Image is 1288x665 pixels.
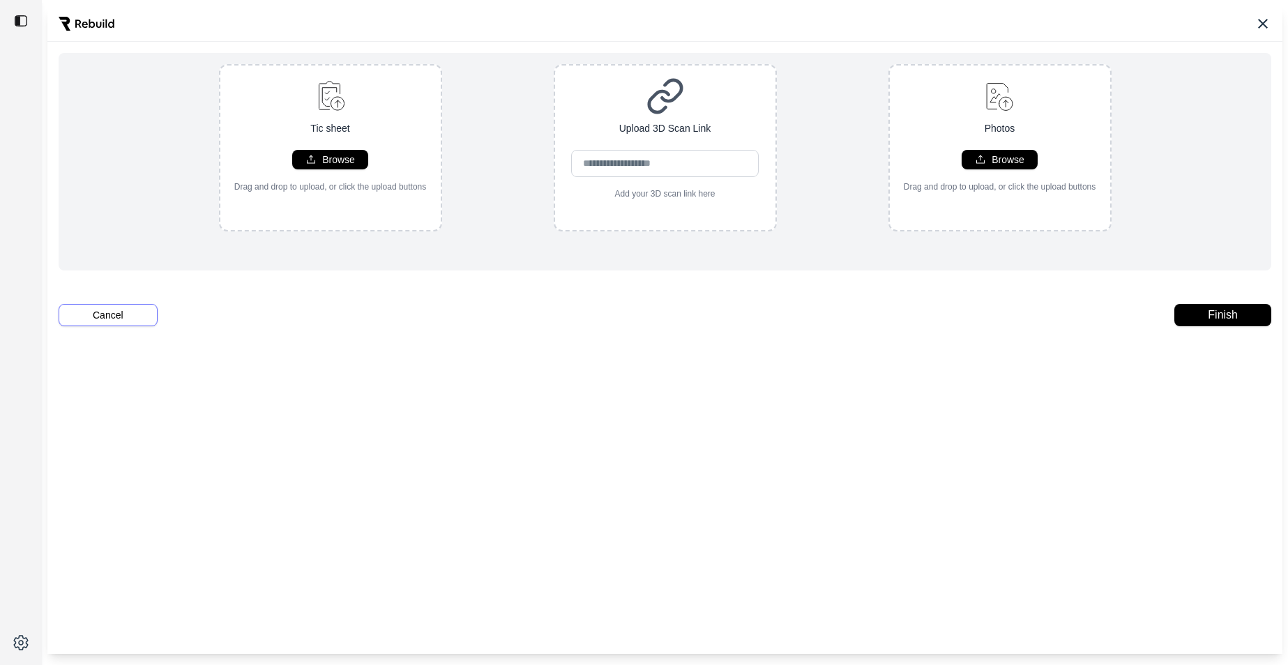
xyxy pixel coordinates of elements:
p: Tic sheet [310,121,349,136]
p: Upload 3D Scan Link [619,121,711,136]
p: Photos [985,121,1015,136]
button: Browse [292,150,368,169]
img: upload-image.svg [980,77,1020,116]
img: Rebuild [59,17,114,31]
p: Drag and drop to upload, or click the upload buttons [234,181,427,192]
img: upload-file.svg [310,77,350,116]
p: Browse [992,153,1024,167]
p: Browse [322,153,355,167]
p: Add your 3D scan link here [614,188,715,199]
button: Cancel [59,304,158,326]
img: toggle sidebar [14,14,28,28]
p: Drag and drop to upload, or click the upload buttons [904,181,1096,192]
button: Finish [1174,304,1271,326]
button: Browse [962,150,1038,169]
